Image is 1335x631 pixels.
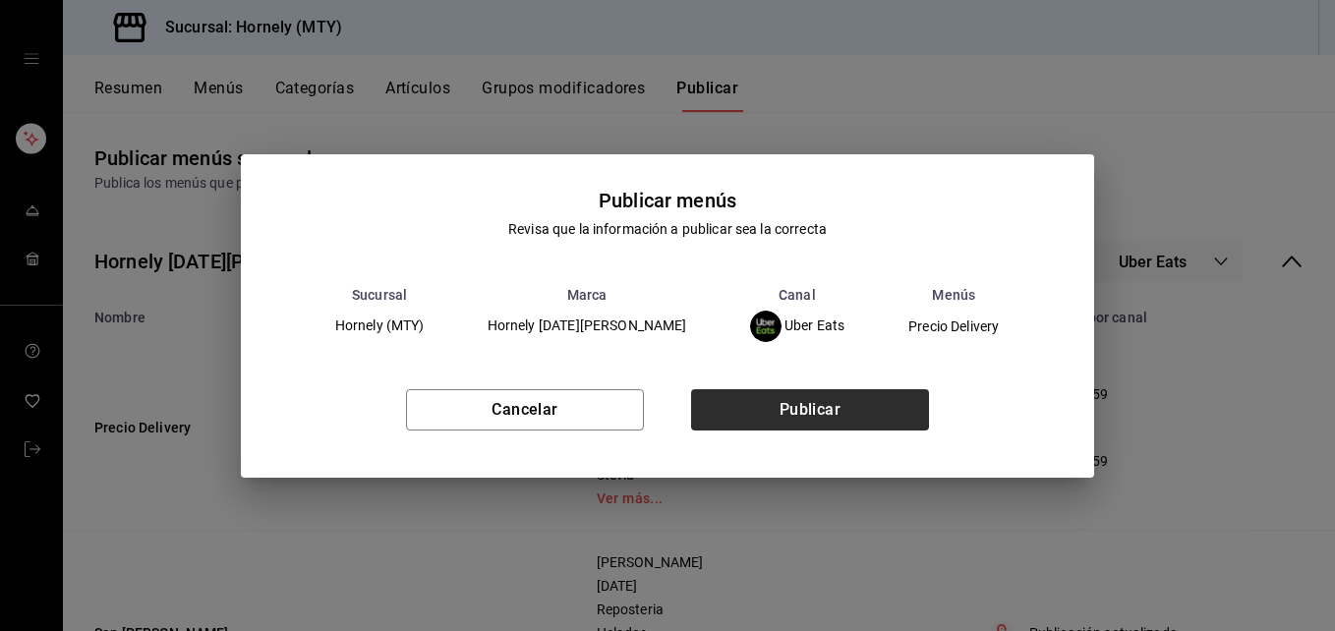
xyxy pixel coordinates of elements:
td: Hornely (MTY) [304,303,456,350]
div: Publicar menús [599,186,736,215]
th: Canal [719,287,877,303]
th: Sucursal [304,287,456,303]
th: Menús [876,287,1031,303]
button: Publicar [691,389,929,430]
button: Cancelar [406,389,644,430]
th: Marca [456,287,719,303]
div: Uber Eats [750,311,845,342]
td: Hornely [DATE][PERSON_NAME] [456,303,719,350]
span: Precio Delivery [908,319,999,333]
div: Revisa que la información a publicar sea la correcta [508,219,827,240]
